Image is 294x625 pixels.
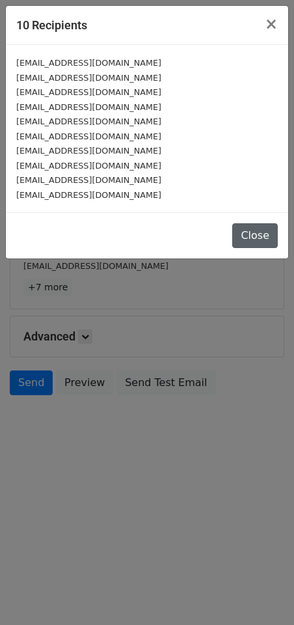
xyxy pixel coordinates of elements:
[229,562,294,625] iframe: Chat Widget
[16,87,161,97] small: [EMAIL_ADDRESS][DOMAIN_NAME]
[16,132,161,141] small: [EMAIL_ADDRESS][DOMAIN_NAME]
[16,102,161,112] small: [EMAIL_ADDRESS][DOMAIN_NAME]
[16,73,161,83] small: [EMAIL_ADDRESS][DOMAIN_NAME]
[16,190,161,200] small: [EMAIL_ADDRESS][DOMAIN_NAME]
[232,223,278,248] button: Close
[16,146,161,156] small: [EMAIL_ADDRESS][DOMAIN_NAME]
[16,175,161,185] small: [EMAIL_ADDRESS][DOMAIN_NAME]
[16,117,161,126] small: [EMAIL_ADDRESS][DOMAIN_NAME]
[16,161,161,171] small: [EMAIL_ADDRESS][DOMAIN_NAME]
[265,15,278,33] span: ×
[16,16,87,34] h5: 10 Recipients
[16,58,161,68] small: [EMAIL_ADDRESS][DOMAIN_NAME]
[254,6,288,42] button: Close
